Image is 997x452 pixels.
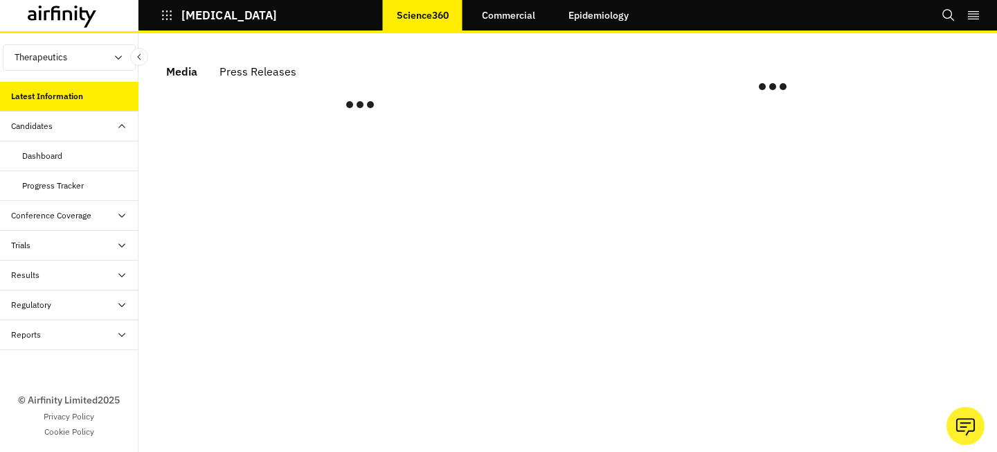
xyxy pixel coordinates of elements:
[44,410,94,423] a: Privacy Policy
[11,299,51,311] div: Regulatory
[11,269,39,281] div: Results
[44,426,94,438] a: Cookie Policy
[11,120,53,132] div: Candidates
[3,44,136,71] button: Therapeutics
[397,10,449,21] p: Science360
[22,180,84,192] div: Progress Tracker
[942,3,955,27] button: Search
[130,48,148,66] button: Close Sidebar
[166,61,197,82] div: Media
[11,90,83,103] div: Latest Information
[219,61,296,82] div: Press Releases
[181,9,277,21] p: [MEDICAL_DATA]
[11,329,41,341] div: Reports
[22,150,62,162] div: Dashboard
[11,239,30,252] div: Trials
[161,3,277,27] button: [MEDICAL_DATA]
[946,407,985,445] button: Ask our analysts
[18,393,120,408] p: © Airfinity Limited 2025
[11,209,91,222] div: Conference Coverage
